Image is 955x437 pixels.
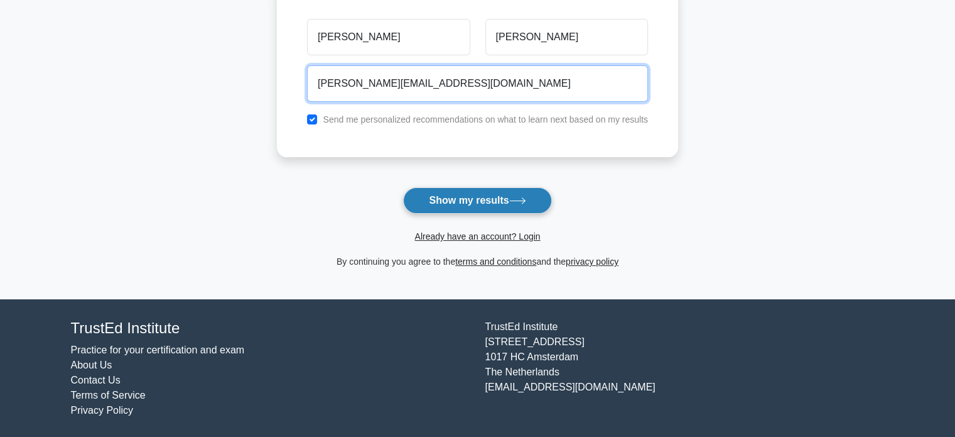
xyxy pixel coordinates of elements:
[478,319,892,418] div: TrustEd Institute [STREET_ADDRESS] 1017 HC Amsterdam The Netherlands [EMAIL_ADDRESS][DOMAIN_NAME]
[71,319,470,338] h4: TrustEd Institute
[566,257,618,267] a: privacy policy
[403,187,551,214] button: Show my results
[71,375,121,385] a: Contact Us
[307,19,470,55] input: First name
[71,405,134,416] a: Privacy Policy
[414,231,540,241] a: Already have an account? Login
[269,254,686,269] div: By continuing you agree to the and the
[323,114,648,124] label: Send me personalized recommendations on what to learn next based on my results
[485,19,648,55] input: Last name
[71,390,146,401] a: Terms of Service
[307,65,648,102] input: Email
[455,257,536,267] a: terms and conditions
[71,360,112,370] a: About Us
[71,345,245,355] a: Practice for your certification and exam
